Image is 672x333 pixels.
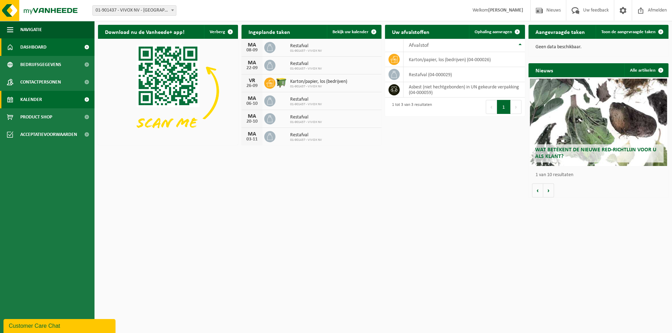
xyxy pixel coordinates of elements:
[20,38,47,56] span: Dashboard
[624,63,668,77] a: Alle artikelen
[290,79,347,85] span: Karton/papier, los (bedrijven)
[290,132,322,138] span: Restafval
[245,131,259,137] div: MA
[388,99,432,115] div: 1 tot 3 van 3 resultaten
[98,25,191,38] h2: Download nu de Vanheede+ app!
[290,43,322,49] span: Restafval
[469,25,524,39] a: Ophaling aanvragen
[290,85,347,89] span: 01-901437 - VIVOX NV
[3,318,117,333] iframe: chat widget
[245,101,259,106] div: 06-10
[20,108,52,126] span: Product Shop
[535,45,661,50] p: Geen data beschikbaar.
[535,173,665,178] p: 1 van 10 resultaten
[245,114,259,119] div: MA
[245,119,259,124] div: 20-10
[290,115,322,120] span: Restafval
[93,6,176,15] span: 01-901437 - VIVOX NV - HARELBEKE
[290,138,322,142] span: 01-901437 - VIVOX NV
[488,8,523,13] strong: [PERSON_NAME]
[497,100,511,114] button: 1
[528,63,560,77] h2: Nieuws
[290,102,322,107] span: 01-901437 - VIVOX NV
[241,25,297,38] h2: Ingeplande taken
[204,25,237,39] button: Verberg
[92,5,176,16] span: 01-901437 - VIVOX NV - HARELBEKE
[601,30,656,34] span: Toon de aangevraagde taken
[385,25,436,38] h2: Uw afvalstoffen
[245,137,259,142] div: 03-11
[290,49,322,53] span: 01-901437 - VIVOX NV
[290,61,322,67] span: Restafval
[245,96,259,101] div: MA
[210,30,225,34] span: Verberg
[404,82,525,97] td: asbest (niet hechtgebonden) in UN gekeurde verpakking (04-000059)
[98,39,238,144] img: Download de VHEPlus App
[404,67,525,82] td: restafval (04-000029)
[245,66,259,71] div: 22-09
[290,97,322,102] span: Restafval
[543,183,554,197] button: Volgende
[409,43,429,48] span: Afvalstof
[290,67,322,71] span: 01-901437 - VIVOX NV
[596,25,668,39] a: Toon de aangevraagde taken
[245,60,259,66] div: MA
[511,100,521,114] button: Next
[530,79,667,166] a: Wat betekent de nieuwe RED-richtlijn voor u als klant?
[245,42,259,48] div: MA
[20,56,61,73] span: Bedrijfsgegevens
[327,25,381,39] a: Bekijk uw kalender
[290,120,322,124] span: 01-901437 - VIVOX NV
[20,91,42,108] span: Kalender
[20,73,61,91] span: Contactpersonen
[332,30,369,34] span: Bekijk uw kalender
[475,30,512,34] span: Ophaling aanvragen
[20,126,77,143] span: Acceptatievoorwaarden
[275,77,287,88] img: WB-1100-HPE-GN-50
[20,21,42,38] span: Navigatie
[245,48,259,53] div: 08-09
[245,84,259,88] div: 26-09
[404,52,525,67] td: karton/papier, los (bedrijven) (04-000026)
[532,183,543,197] button: Vorige
[245,78,259,84] div: VR
[535,147,656,159] span: Wat betekent de nieuwe RED-richtlijn voor u als klant?
[528,25,592,38] h2: Aangevraagde taken
[486,100,497,114] button: Previous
